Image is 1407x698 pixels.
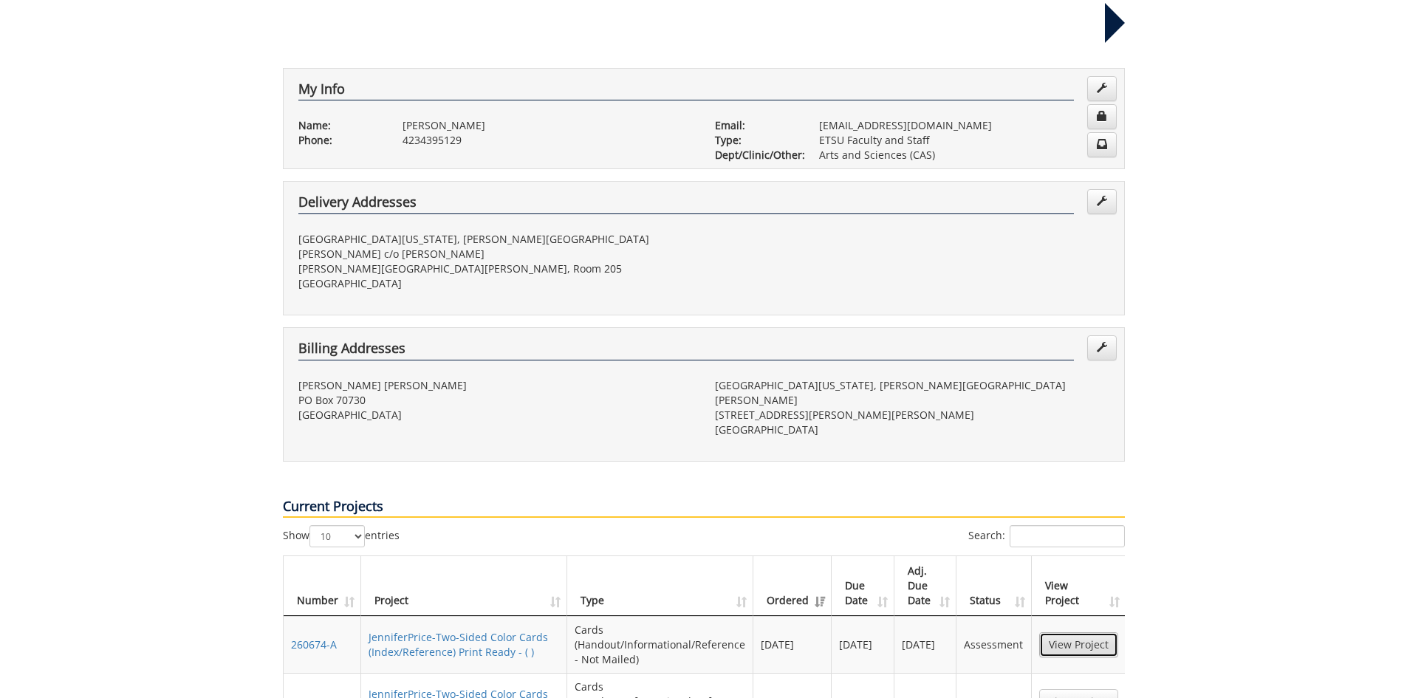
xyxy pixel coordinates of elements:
a: Change Communication Preferences [1087,132,1117,157]
h4: Billing Addresses [298,341,1074,360]
p: [GEOGRAPHIC_DATA] [298,276,693,291]
p: Dept/Clinic/Other: [715,148,797,162]
p: [GEOGRAPHIC_DATA] [298,408,693,422]
p: Email: [715,118,797,133]
label: Search: [968,525,1125,547]
input: Search: [1010,525,1125,547]
th: Ordered: activate to sort column ascending [753,556,832,616]
p: [GEOGRAPHIC_DATA][US_STATE], [PERSON_NAME][GEOGRAPHIC_DATA][PERSON_NAME] [715,378,1109,408]
a: View Project [1039,632,1118,657]
h4: My Info [298,82,1074,101]
td: Cards (Handout/Informational/Reference - Not Mailed) [567,616,753,673]
a: Change Password [1087,104,1117,129]
p: Phone: [298,133,380,148]
p: Type: [715,133,797,148]
td: Assessment [956,616,1031,673]
a: JenniferPrice-Two-Sided Color Cards (Index/Reference) Print Ready - ( ) [369,630,548,659]
p: [GEOGRAPHIC_DATA][US_STATE], [PERSON_NAME][GEOGRAPHIC_DATA][PERSON_NAME] c/o [PERSON_NAME] [298,232,693,261]
a: Edit Info [1087,76,1117,101]
th: Project: activate to sort column ascending [361,556,568,616]
th: Adj. Due Date: activate to sort column ascending [894,556,957,616]
td: [DATE] [894,616,957,673]
p: Name: [298,118,380,133]
th: Due Date: activate to sort column ascending [832,556,894,616]
p: 4234395129 [403,133,693,148]
select: Showentries [309,525,365,547]
th: View Project: activate to sort column ascending [1032,556,1126,616]
p: Arts and Sciences (CAS) [819,148,1109,162]
h4: Delivery Addresses [298,195,1074,214]
p: [GEOGRAPHIC_DATA] [715,422,1109,437]
p: ETSU Faculty and Staff [819,133,1109,148]
a: 260674-A [291,637,337,651]
p: Current Projects [283,497,1125,518]
p: [EMAIL_ADDRESS][DOMAIN_NAME] [819,118,1109,133]
p: PO Box 70730 [298,393,693,408]
th: Status: activate to sort column ascending [956,556,1031,616]
a: Edit Addresses [1087,335,1117,360]
p: [PERSON_NAME] [PERSON_NAME] [298,378,693,393]
label: Show entries [283,525,400,547]
th: Number: activate to sort column ascending [284,556,361,616]
a: Edit Addresses [1087,189,1117,214]
p: [PERSON_NAME][GEOGRAPHIC_DATA][PERSON_NAME], Room 205 [298,261,693,276]
p: [STREET_ADDRESS][PERSON_NAME][PERSON_NAME] [715,408,1109,422]
th: Type: activate to sort column ascending [567,556,753,616]
p: [PERSON_NAME] [403,118,693,133]
td: [DATE] [753,616,832,673]
td: [DATE] [832,616,894,673]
